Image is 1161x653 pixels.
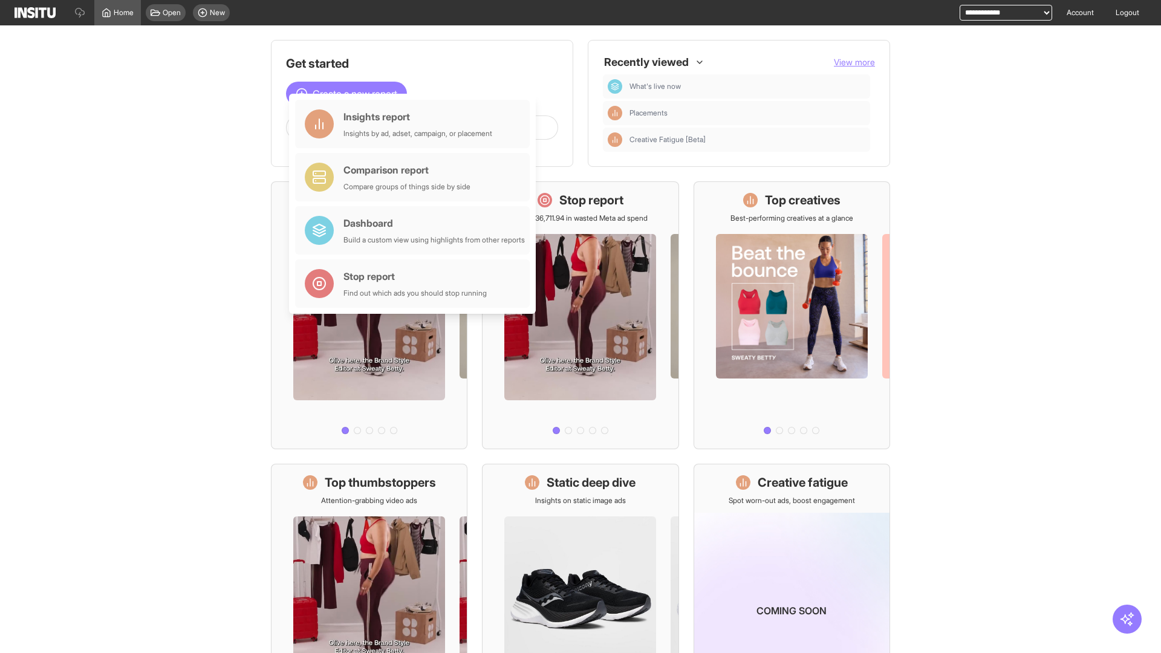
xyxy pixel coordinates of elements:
div: Compare groups of things side by side [343,182,470,192]
div: Insights [608,106,622,120]
div: Dashboard [343,216,525,230]
div: Insights report [343,109,492,124]
span: What's live now [629,82,865,91]
button: View more [834,56,875,68]
button: Create a new report [286,82,407,106]
div: Stop report [343,269,487,284]
h1: Static deep dive [547,474,636,491]
span: Open [163,8,181,18]
h1: Top creatives [765,192,841,209]
span: Placements [629,108,865,118]
a: What's live nowSee all active ads instantly [271,181,467,449]
div: Insights [608,132,622,147]
a: Stop reportSave £36,711.94 in wasted Meta ad spend [482,181,678,449]
p: Save £36,711.94 in wasted Meta ad spend [513,213,648,223]
span: Create a new report [313,86,397,101]
div: Insights by ad, adset, campaign, or placement [343,129,492,138]
span: Placements [629,108,668,118]
p: Attention-grabbing video ads [321,496,417,505]
span: View more [834,57,875,67]
div: Dashboard [608,79,622,94]
h1: Get started [286,55,558,72]
span: Creative Fatigue [Beta] [629,135,865,145]
span: Creative Fatigue [Beta] [629,135,706,145]
span: Home [114,8,134,18]
a: Top creativesBest-performing creatives at a glance [694,181,890,449]
p: Best-performing creatives at a glance [730,213,853,223]
div: Comparison report [343,163,470,177]
h1: Top thumbstoppers [325,474,436,491]
span: What's live now [629,82,681,91]
img: Logo [15,7,56,18]
p: Insights on static image ads [535,496,626,505]
div: Find out which ads you should stop running [343,288,487,298]
div: Build a custom view using highlights from other reports [343,235,525,245]
h1: Stop report [559,192,623,209]
span: New [210,8,225,18]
